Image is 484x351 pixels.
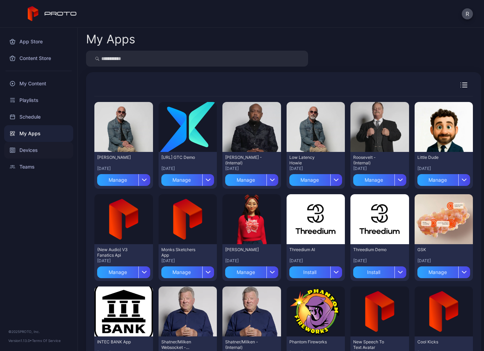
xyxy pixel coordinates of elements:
a: App Store [4,33,73,50]
button: Manage [417,171,470,186]
a: My Content [4,75,73,92]
a: Devices [4,142,73,159]
button: Manage [97,264,150,278]
button: Manage [417,264,470,278]
div: [DATE] [289,258,342,264]
a: Teams [4,159,73,175]
button: Install [289,264,342,278]
div: [DATE] [97,258,150,264]
div: Cool Kicks [417,339,456,345]
div: Little Dude [417,155,456,160]
div: [DATE] [289,166,342,171]
div: Phantom Fireworks [289,339,328,345]
div: Install [289,266,331,278]
div: Threedium Demo [353,247,391,252]
div: [DATE] [353,258,406,264]
div: INTEC BANK App [97,339,135,345]
div: Daymond John - (Internal) [225,155,263,166]
div: [DATE] [161,258,214,264]
div: GSK [417,247,456,252]
div: Shatner/Milken Websocket - (Internal) [161,339,199,350]
div: Manage [289,174,331,186]
div: Manage [161,174,203,186]
div: Manage [225,174,266,186]
div: [DATE] [417,258,470,264]
div: © 2025 PROTO, Inc. [8,329,69,334]
button: Manage [353,171,406,186]
div: Manage [417,266,459,278]
div: Low Latency Howie [289,155,328,166]
div: Shatner/Milken - (Internal) [225,339,263,350]
div: My Apps [86,33,135,45]
div: Manage [225,266,266,278]
button: Manage [225,171,278,186]
button: Manage [161,264,214,278]
div: Manage [161,266,203,278]
div: Jenn Z [225,247,263,252]
div: [DATE] [97,166,150,171]
div: Roosevelt - (Internal) [353,155,391,166]
div: Manage [97,174,138,186]
button: Manage [289,171,342,186]
div: LiveX.ai GTC Demo [161,155,199,160]
div: [DATE] [161,166,214,171]
span: Version 1.13.0 • [8,339,32,343]
div: [DATE] [225,258,278,264]
div: Monks Sketchers App [161,247,199,258]
button: Manage [161,171,214,186]
div: Threedium AI [289,247,328,252]
button: Manage [225,264,278,278]
a: Schedule [4,109,73,125]
div: Manage [353,174,394,186]
a: Content Store [4,50,73,67]
div: Manage [97,266,138,278]
button: Install [353,264,406,278]
div: New Speech To Text Avatar [353,339,391,350]
div: Manage [417,174,459,186]
a: Terms Of Service [32,339,61,343]
div: Grok Howie [97,155,135,160]
div: Install [353,266,394,278]
a: My Apps [4,125,73,142]
button: Manage [97,171,150,186]
div: [DATE] [353,166,406,171]
button: R [462,8,473,19]
div: [DATE] [225,166,278,171]
div: (New Audio) V3 Fanatics Api [97,247,135,258]
a: Playlists [4,92,73,109]
div: [DATE] [417,166,470,171]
